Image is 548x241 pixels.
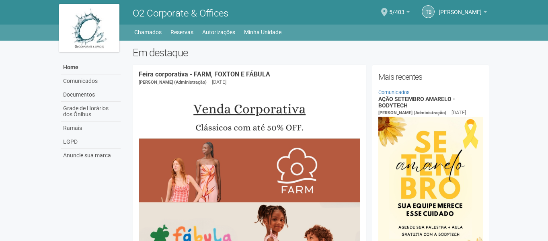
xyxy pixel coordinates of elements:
[389,10,410,16] a: 5/403
[61,135,121,149] a: LGPD
[139,80,207,85] span: [PERSON_NAME] (Administração)
[378,89,410,95] a: Comunicados
[61,88,121,102] a: Documentos
[452,109,466,116] div: [DATE]
[61,61,121,74] a: Home
[389,1,404,15] span: 5/403
[422,5,435,18] a: TB
[378,110,446,115] span: [PERSON_NAME] (Administração)
[134,27,162,38] a: Chamados
[133,47,489,59] h2: Em destaque
[61,74,121,88] a: Comunicados
[212,78,226,86] div: [DATE]
[378,71,483,83] h2: Mais recentes
[244,27,281,38] a: Minha Unidade
[133,8,228,19] span: O2 Corporate & Offices
[59,4,119,52] img: logo.jpg
[61,122,121,135] a: Ramais
[61,149,121,162] a: Anuncie sua marca
[378,96,455,108] a: AÇÃO SETEMBRO AMARELO - BODYTECH
[139,70,270,78] a: Feira corporativa - FARM, FOXTON E FÁBULA
[439,1,482,15] span: Tatiana Buxbaum Grecco
[439,10,487,16] a: [PERSON_NAME]
[61,102,121,122] a: Grade de Horários dos Ônibus
[170,27,193,38] a: Reservas
[202,27,235,38] a: Autorizações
